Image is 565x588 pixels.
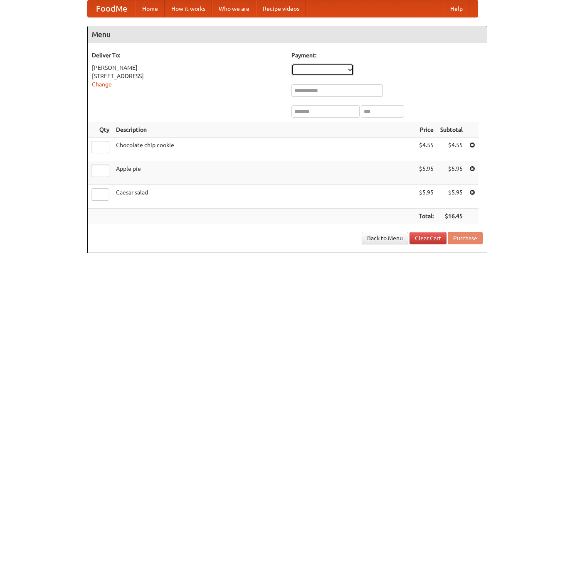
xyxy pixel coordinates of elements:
a: Home [136,0,165,17]
h4: Menu [88,26,487,43]
div: [STREET_ADDRESS] [92,72,283,80]
td: Chocolate chip cookie [113,138,415,161]
th: Price [415,122,437,138]
th: $16.45 [437,209,466,224]
a: Recipe videos [256,0,306,17]
a: Back to Menu [362,232,408,244]
td: $5.95 [437,161,466,185]
a: How it works [165,0,212,17]
td: Caesar salad [113,185,415,209]
a: Who we are [212,0,256,17]
td: $5.95 [415,161,437,185]
button: Purchase [448,232,483,244]
td: $5.95 [437,185,466,209]
td: Apple pie [113,161,415,185]
h5: Deliver To: [92,51,283,59]
h5: Payment: [291,51,483,59]
a: FoodMe [88,0,136,17]
a: Help [444,0,469,17]
td: $4.55 [415,138,437,161]
td: $4.55 [437,138,466,161]
th: Qty [88,122,113,138]
div: [PERSON_NAME] [92,64,283,72]
td: $5.95 [415,185,437,209]
a: Change [92,81,112,88]
th: Subtotal [437,122,466,138]
th: Total: [415,209,437,224]
a: Clear Cart [410,232,447,244]
th: Description [113,122,415,138]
